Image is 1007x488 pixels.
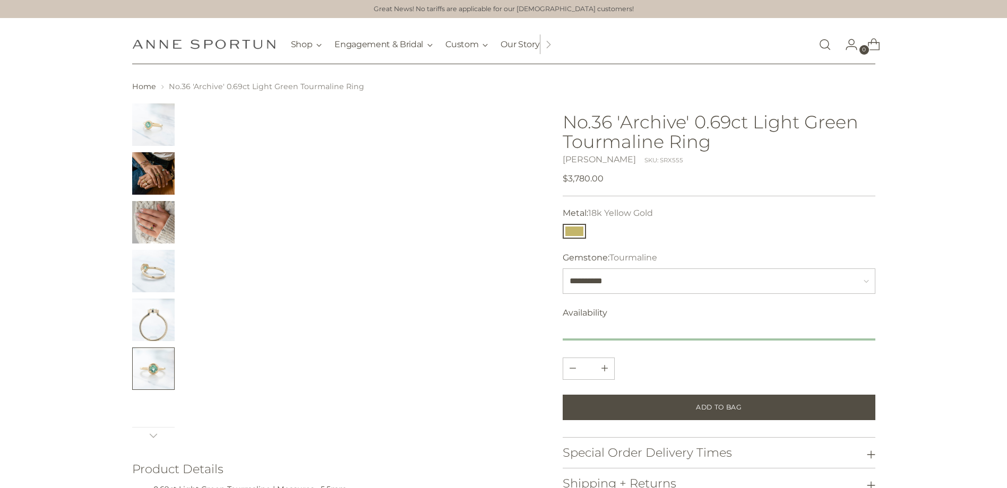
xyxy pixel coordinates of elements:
a: Home [132,82,156,91]
a: Open search modal [814,34,836,55]
span: No.36 'Archive' 0.69ct Light Green Tourmaline Ring [169,82,364,91]
a: Great News! No tariffs are applicable for our [DEMOGRAPHIC_DATA] customers! [374,4,634,14]
div: SKU: SRX555 [644,156,683,165]
button: Subtract product quantity [595,358,614,379]
button: Custom [445,33,488,56]
a: Our Story [501,33,539,56]
button: Add product quantity [563,358,582,379]
span: 18k Yellow Gold [588,208,653,218]
span: $3,780.00 [563,172,604,185]
button: Change image to image 2 [132,152,175,195]
span: 0 [859,45,869,55]
h3: Product Details [132,463,530,476]
h3: Special Order Delivery Times [563,446,732,459]
button: Change image to image 6 [132,347,175,390]
label: Metal: [563,207,653,220]
button: Change image to image 3 [132,201,175,243]
a: No.36 'Archive' 0.69ct Light Green Tourmaline Ring [190,103,530,443]
input: Product quantity [576,358,601,379]
button: Change image to image 4 [132,250,175,292]
button: Add to Bag [563,395,875,420]
button: Change image to image 1 [132,103,175,146]
a: Go to the account page [837,34,858,55]
h1: No.36 'Archive' 0.69ct Light Green Tourmaline Ring [563,112,875,151]
nav: breadcrumbs [132,81,875,92]
a: Anne Sportun Fine Jewellery [132,39,276,49]
span: Add to Bag [696,403,742,412]
button: Change image to image 5 [132,299,175,341]
button: Shop [291,33,322,56]
a: Open cart modal [859,34,880,55]
a: [PERSON_NAME] [563,154,636,164]
button: Engagement & Bridal [334,33,433,56]
label: Gemstone: [563,251,657,264]
span: Tourmaline [609,252,657,263]
button: 18k Yellow Gold [563,224,586,239]
button: Special Order Delivery Times [563,438,875,468]
span: Availability [563,307,607,319]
